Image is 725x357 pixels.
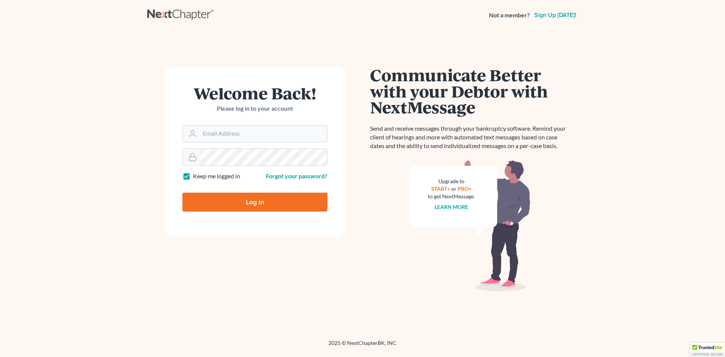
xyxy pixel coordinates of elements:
[370,124,570,150] p: Send and receive messages through your bankruptcy software. Remind your client of hearings and mo...
[435,204,468,210] a: Learn more
[410,159,531,292] img: nextmessage_bg-59042aed3d76b12b5cd301f8e5b87938c9018125f34e5fa2b7a6b67550977c72.svg
[266,172,327,179] a: Forgot your password?
[451,185,457,192] span: or
[182,193,327,212] input: Log In
[428,178,475,185] div: Upgrade to
[182,85,327,101] h1: Welcome Back!
[370,67,570,115] h1: Communicate Better with your Debtor with NextMessage
[458,185,472,192] a: PRO+
[200,125,327,142] input: Email Address
[182,104,327,113] p: Please log in to your account
[533,12,578,18] a: Sign up [DATE]!
[193,172,240,181] label: Keep me logged in
[690,343,725,357] div: TrustedSite Certified
[428,193,475,200] div: to get NextMessage.
[489,11,530,20] strong: Not a member?
[147,339,578,353] div: 2025 © NextChapterBK, INC
[431,185,450,192] a: START+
